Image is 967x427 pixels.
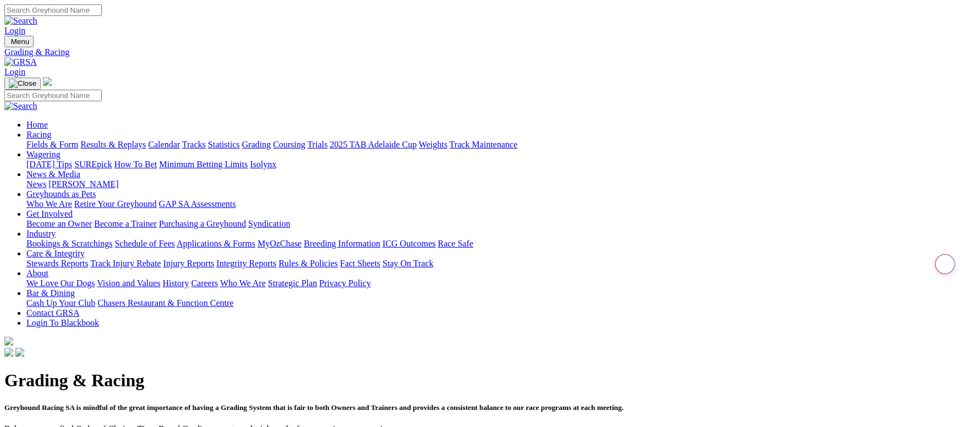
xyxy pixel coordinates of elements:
[114,160,157,169] a: How To Bet
[11,37,29,46] span: Menu
[438,239,473,248] a: Race Safe
[4,78,41,90] button: Toggle navigation
[26,318,99,327] a: Login To Blackbook
[26,140,963,150] div: Racing
[330,140,417,149] a: 2025 TAB Adelaide Cup
[148,140,180,149] a: Calendar
[4,348,13,357] img: facebook.svg
[4,403,963,412] h5: Greyhound Racing SA is mindful of the great importance of having a Grading System that is fair to...
[26,249,85,258] a: Care & Integrity
[4,90,102,101] input: Search
[26,140,78,149] a: Fields & Form
[307,140,327,149] a: Trials
[383,259,433,268] a: Stay On Track
[26,150,61,159] a: Wagering
[94,219,157,228] a: Become a Trainer
[26,179,963,189] div: News & Media
[9,79,36,88] img: Close
[268,278,317,288] a: Strategic Plan
[80,140,146,149] a: Results & Replays
[163,259,214,268] a: Injury Reports
[4,67,25,76] a: Login
[177,239,255,248] a: Applications & Forms
[97,298,233,308] a: Chasers Restaurant & Function Centre
[159,219,246,228] a: Purchasing a Greyhound
[340,259,380,268] a: Fact Sheets
[159,199,236,209] a: GAP SA Assessments
[114,239,174,248] a: Schedule of Fees
[26,219,92,228] a: Become an Owner
[4,57,37,67] img: GRSA
[250,160,276,169] a: Isolynx
[26,219,963,229] div: Get Involved
[26,199,72,209] a: Who We Are
[208,140,240,149] a: Statistics
[248,219,290,228] a: Syndication
[4,47,963,57] a: Grading & Racing
[26,259,963,269] div: Care & Integrity
[26,288,75,298] a: Bar & Dining
[182,140,206,149] a: Tracks
[273,140,305,149] a: Coursing
[26,160,72,169] a: [DATE] Tips
[4,337,13,346] img: logo-grsa-white.png
[26,209,73,218] a: Get Involved
[43,77,52,86] img: logo-grsa-white.png
[26,160,963,169] div: Wagering
[26,298,963,308] div: Bar & Dining
[26,269,48,278] a: About
[258,239,302,248] a: MyOzChase
[4,26,25,35] a: Login
[242,140,271,149] a: Grading
[26,199,963,209] div: Greyhounds as Pets
[162,278,189,288] a: History
[74,199,157,209] a: Retire Your Greyhound
[74,160,112,169] a: SUREpick
[26,169,80,179] a: News & Media
[383,239,435,248] a: ICG Outcomes
[4,16,37,26] img: Search
[4,101,37,111] img: Search
[159,160,248,169] a: Minimum Betting Limits
[4,4,102,16] input: Search
[26,120,48,129] a: Home
[216,259,276,268] a: Integrity Reports
[48,179,118,189] a: [PERSON_NAME]
[304,239,380,248] a: Breeding Information
[4,36,34,47] button: Toggle navigation
[419,140,447,149] a: Weights
[26,229,56,238] a: Industry
[220,278,266,288] a: Who We Are
[319,278,371,288] a: Privacy Policy
[278,259,338,268] a: Rules & Policies
[15,348,24,357] img: twitter.svg
[26,259,88,268] a: Stewards Reports
[26,278,963,288] div: About
[4,370,963,391] h1: Grading & Racing
[450,140,517,149] a: Track Maintenance
[26,239,963,249] div: Industry
[26,278,95,288] a: We Love Our Dogs
[26,189,96,199] a: Greyhounds as Pets
[26,179,46,189] a: News
[26,308,79,317] a: Contact GRSA
[97,278,160,288] a: Vision and Values
[26,298,95,308] a: Cash Up Your Club
[90,259,161,268] a: Track Injury Rebate
[26,239,112,248] a: Bookings & Scratchings
[26,130,51,139] a: Racing
[191,278,218,288] a: Careers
